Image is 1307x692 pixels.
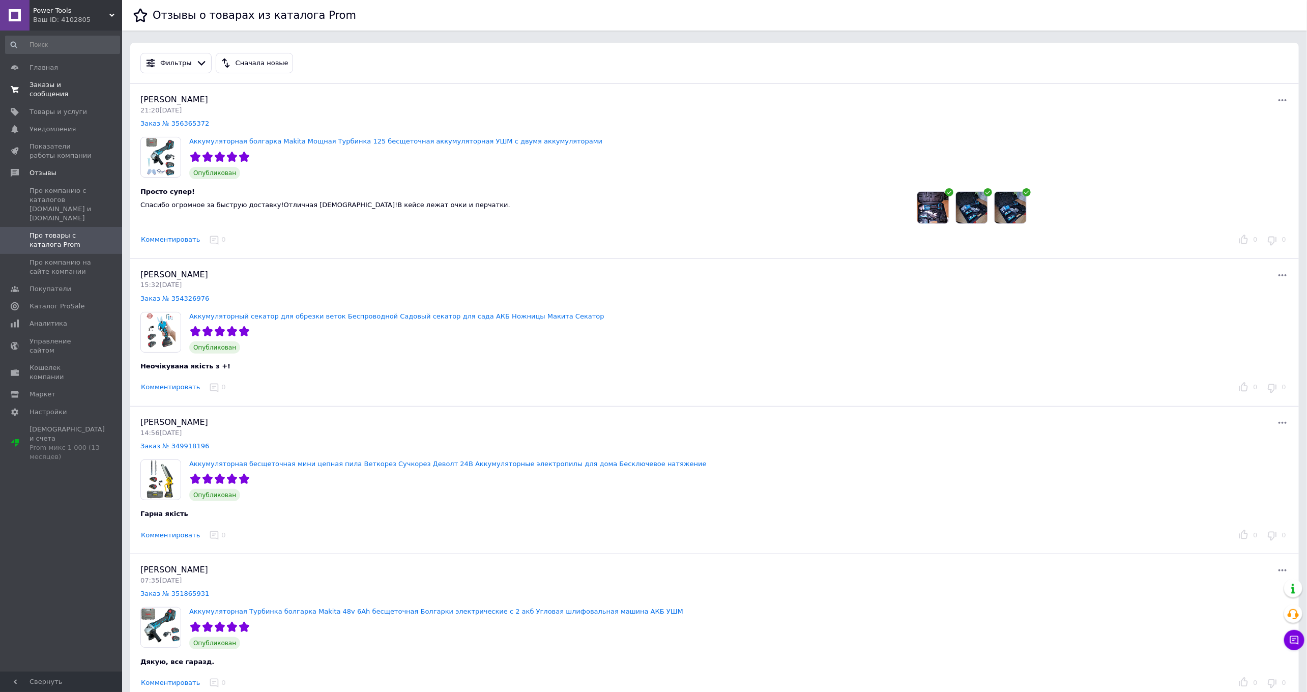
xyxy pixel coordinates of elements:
[1284,630,1304,650] button: Чат с покупателем
[141,137,181,177] img: Аккумуляторная болгарка Makita Мощная Турбинка 125 бесщеточная аккумуляторная УШМ с двумя аккумул...
[30,63,58,72] span: Главная
[189,460,707,468] a: Аккумуляторная бесщеточная мини цепная пила Веткорез Сучкорез Деволт 24В Аккумуляторные электропи...
[30,125,76,134] span: Уведомления
[30,408,67,417] span: Настройки
[189,489,240,501] span: Опубликован
[30,80,94,99] span: Заказы и сообщения
[30,390,55,399] span: Маркет
[30,319,67,328] span: Аналитика
[140,576,182,584] span: 07:35[DATE]
[30,443,105,462] div: Prom микс 1 000 (13 месяцев)
[189,312,604,320] a: Аккумуляторный секатор для обрезки веток Беспроводной Садовый секатор для сада АКБ Ножницы Макита...
[30,258,94,276] span: Про компанию на сайте компании
[140,106,182,114] span: 21:20[DATE]
[140,417,208,427] span: [PERSON_NAME]
[30,337,94,355] span: Управление сайтом
[30,425,105,462] span: [DEMOGRAPHIC_DATA] и счета
[30,231,94,249] span: Про товары с каталога Prom
[30,168,56,178] span: Отзывы
[189,341,240,354] span: Опубликован
[140,530,200,541] button: Комментировать
[140,510,188,517] span: Гарна якість
[141,312,181,352] img: Аккумуляторный секатор для обрезки веток Беспроводной Садовый секатор для сада АКБ Ножницы Макита...
[234,58,291,69] div: Сначала новые
[30,186,94,223] span: Про компанию с каталогов [DOMAIN_NAME] и [DOMAIN_NAME]
[140,442,209,450] a: Заказ № 349918196
[140,235,200,245] button: Комментировать
[30,142,94,160] span: Показатели работы компании
[189,137,602,145] a: Аккумуляторная болгарка Makita Мощная Турбинка 125 бесщеточная аккумуляторная УШМ с двумя аккумул...
[33,15,122,24] div: Ваш ID: 4102805
[140,95,208,104] span: [PERSON_NAME]
[30,107,87,117] span: Товары и услуги
[5,36,120,54] input: Поиск
[140,590,209,597] a: Заказ № 351865931
[189,167,240,179] span: Опубликован
[140,201,510,209] span: Спасибо огромное за быструю доставку!Отличная [DEMOGRAPHIC_DATA]!В кейсе лежат очки и перчатки.
[189,608,683,615] a: Аккумуляторная Турбинка болгарка Makita 48v 6Ah бесщеточная Болгарки электрические с 2 акб Углова...
[140,362,230,370] span: Неочікувана якість з +!
[140,565,208,574] span: [PERSON_NAME]
[141,460,181,500] img: Аккумуляторная бесщеточная мини цепная пила Веткорез Сучкорез Деволт 24В Аккумуляторные электропи...
[30,363,94,382] span: Кошелек компании
[153,9,356,21] h1: Отзывы о товарах из каталога Prom
[158,58,194,69] div: Фильтры
[140,120,209,127] a: Заказ № 356365372
[30,302,84,311] span: Каталог ProSale
[140,678,200,688] button: Комментировать
[140,53,212,73] button: Фильтры
[216,53,293,73] button: Сначала новые
[189,637,240,649] span: Опубликован
[140,270,208,279] span: [PERSON_NAME]
[33,6,109,15] span: Power Tools
[140,295,209,302] a: Заказ № 354326976
[30,284,71,294] span: Покупатели
[140,188,195,195] span: Просто супер!
[140,382,200,393] button: Комментировать
[140,281,182,289] span: 15:32[DATE]
[140,658,214,666] span: Дякую, все гаразд.
[140,429,182,437] span: 14:56[DATE]
[141,608,181,647] img: Аккумуляторная Турбинка болгарка Makita 48v 6Ah бесщеточная Болгарки электрические с 2 акб Углова...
